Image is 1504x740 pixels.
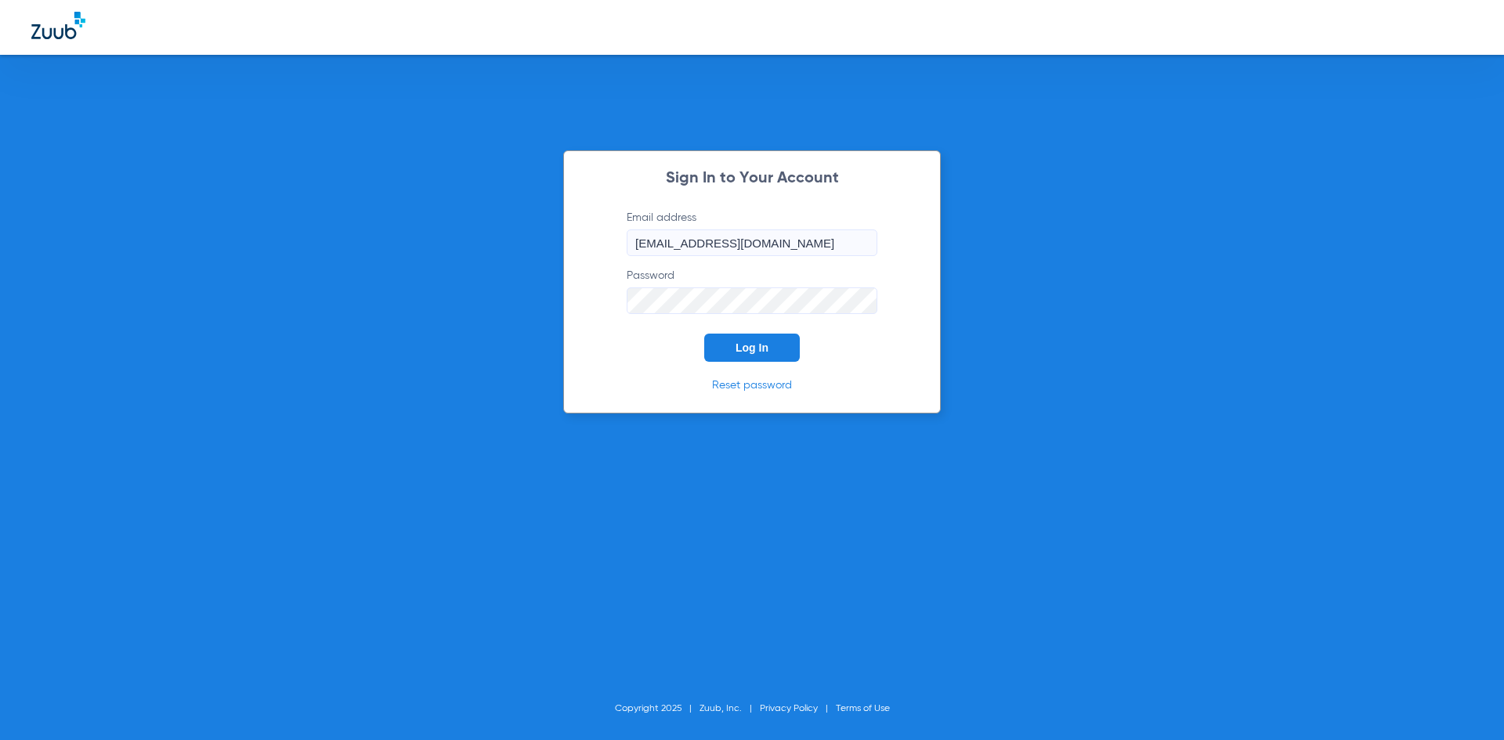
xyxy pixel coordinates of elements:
[760,704,818,713] a: Privacy Policy
[712,380,792,391] a: Reset password
[704,334,800,362] button: Log In
[627,229,877,256] input: Email address
[736,341,768,354] span: Log In
[31,12,85,39] img: Zuub Logo
[700,701,760,717] li: Zuub, Inc.
[627,287,877,314] input: Password
[615,701,700,717] li: Copyright 2025
[603,171,901,186] h2: Sign In to Your Account
[627,268,877,314] label: Password
[836,704,890,713] a: Terms of Use
[627,210,877,256] label: Email address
